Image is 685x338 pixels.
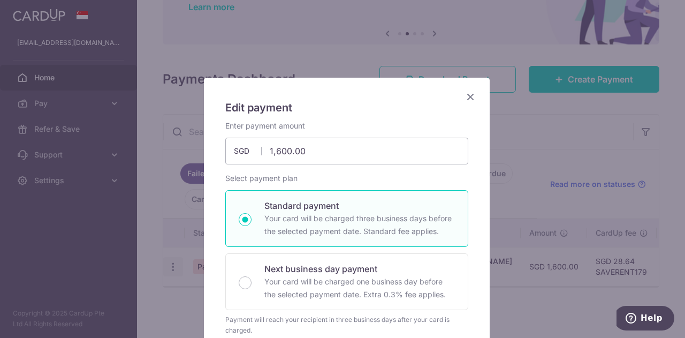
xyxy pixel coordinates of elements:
[225,99,468,116] h5: Edit payment
[464,91,477,103] button: Close
[264,262,455,275] p: Next business day payment
[234,146,262,156] span: SGD
[225,138,468,164] input: 0.00
[225,121,305,131] label: Enter payment amount
[264,212,455,238] p: Your card will be charged three business days before the selected payment date. Standard fee appl...
[225,173,298,184] label: Select payment plan
[264,199,455,212] p: Standard payment
[616,306,674,333] iframe: Opens a widget where you can find more information
[264,275,455,301] p: Your card will be charged one business day before the selected payment date. Extra 0.3% fee applies.
[225,314,468,336] div: Payment will reach your recipient in three business days after your card is charged.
